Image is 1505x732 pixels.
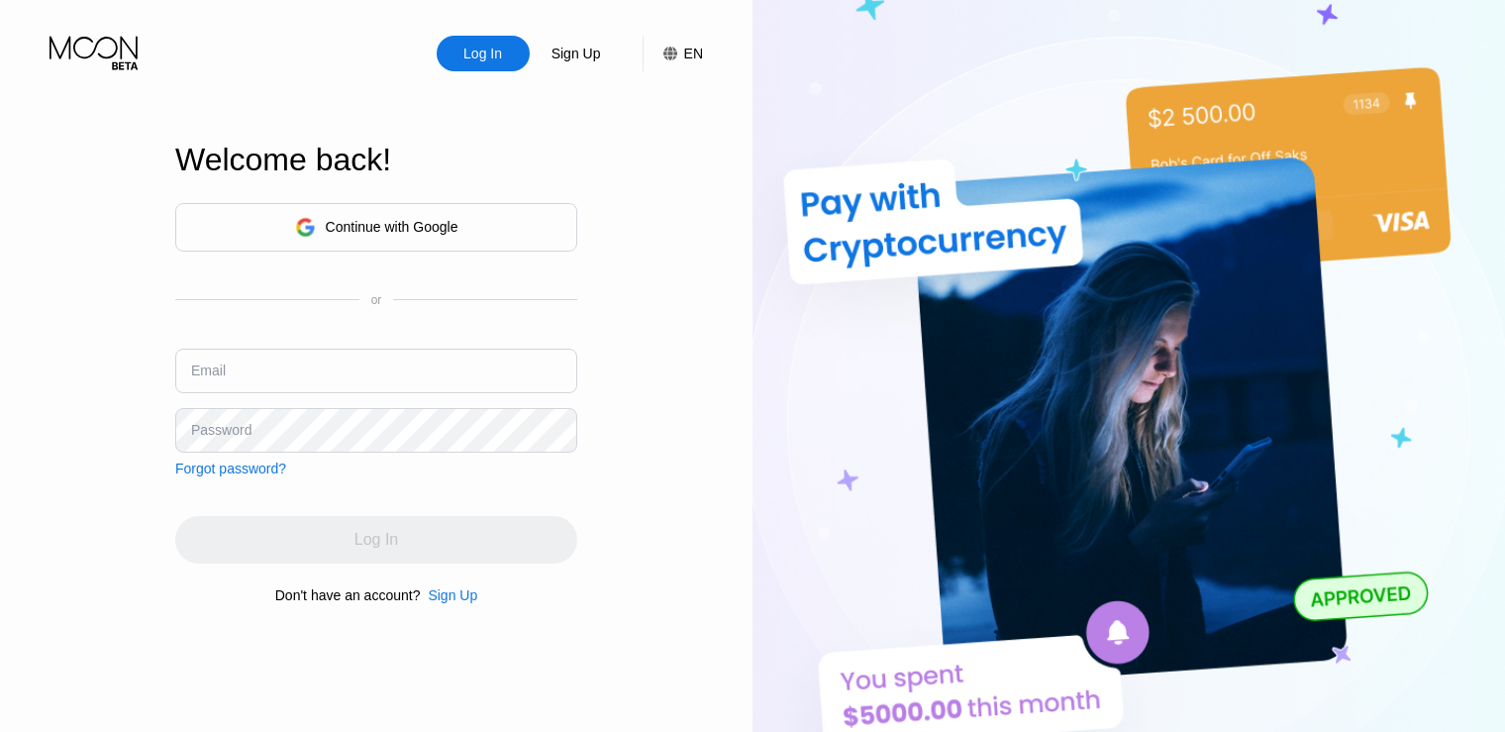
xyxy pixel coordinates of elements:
[437,36,530,71] div: Log In
[191,363,226,378] div: Email
[175,142,577,178] div: Welcome back!
[550,44,603,63] div: Sign Up
[461,44,504,63] div: Log In
[175,461,286,476] div: Forgot password?
[643,36,703,71] div: EN
[428,587,477,603] div: Sign Up
[420,587,477,603] div: Sign Up
[191,422,251,438] div: Password
[684,46,703,61] div: EN
[371,293,382,307] div: or
[275,587,421,603] div: Don't have an account?
[326,219,458,235] div: Continue with Google
[530,36,623,71] div: Sign Up
[175,203,577,252] div: Continue with Google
